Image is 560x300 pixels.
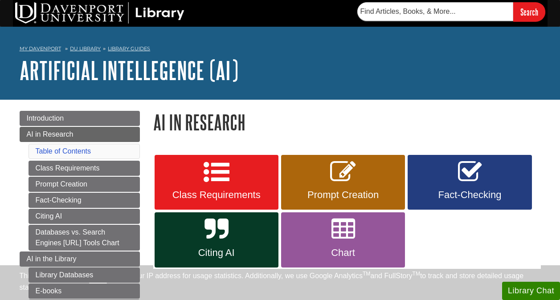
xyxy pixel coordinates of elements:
[27,130,74,138] span: AI in Research
[414,189,525,201] span: Fact-Checking
[161,189,272,201] span: Class Requirements
[357,2,513,21] input: Find Articles, Books, & More...
[27,255,77,263] span: AI in the Library
[29,177,140,192] a: Prompt Creation
[502,282,560,300] button: Library Chat
[155,212,278,268] a: Citing AI
[70,45,101,52] a: DU Library
[153,111,541,134] h1: AI in Research
[27,114,64,122] span: Introduction
[15,2,184,24] img: DU Library
[513,2,545,21] input: Search
[36,147,91,155] a: Table of Contents
[161,247,272,259] span: Citing AI
[357,2,545,21] form: Searches DU Library's articles, books, and more
[29,284,140,299] a: E-books
[20,127,140,142] a: AI in Research
[408,155,531,210] a: Fact-Checking
[288,189,398,201] span: Prompt Creation
[29,193,140,208] a: Fact-Checking
[20,43,541,57] nav: breadcrumb
[29,268,140,283] a: Library Databases
[20,57,238,84] a: Artificial Intellegence (AI)
[155,155,278,210] a: Class Requirements
[288,247,398,259] span: Chart
[29,161,140,176] a: Class Requirements
[29,225,140,251] a: Databases vs. Search Engines [URL] Tools Chart
[20,251,140,267] a: AI in the Library
[20,111,140,126] a: Introduction
[20,45,61,53] a: My Davenport
[108,45,150,52] a: Library Guides
[29,209,140,224] a: Citing AI
[281,155,405,210] a: Prompt Creation
[281,212,405,268] a: Chart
